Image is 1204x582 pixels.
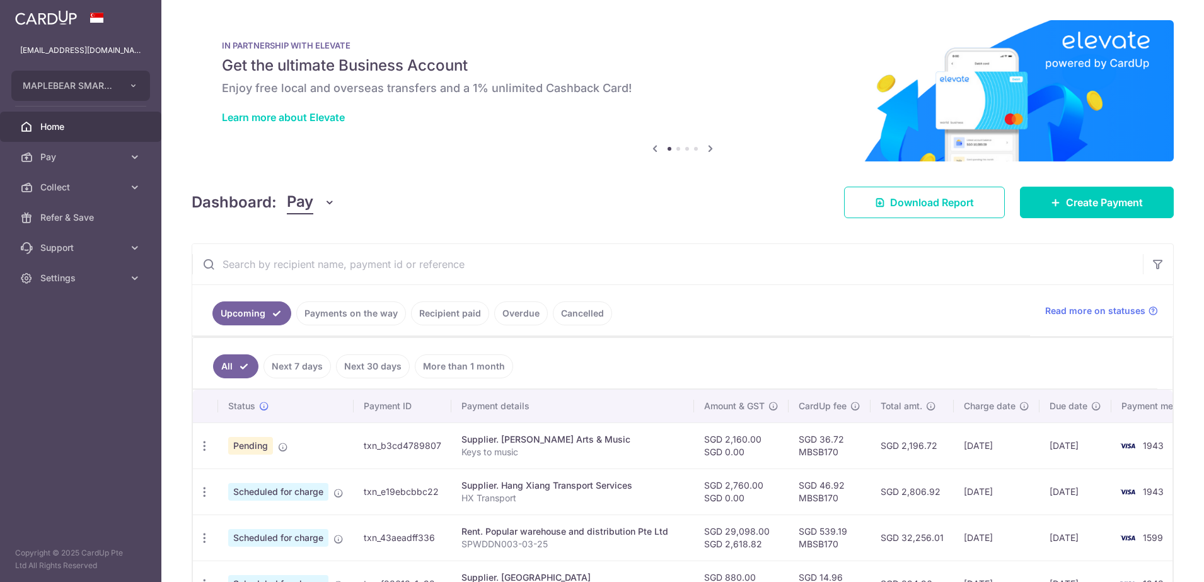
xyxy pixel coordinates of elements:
a: Next 30 days [336,354,410,378]
span: Pending [228,437,273,455]
span: 1599 [1143,532,1163,543]
h6: Enjoy free local and overseas transfers and a 1% unlimited Cashback Card! [222,81,1143,96]
button: MAPLEBEAR SMART LEARNERS PTE. LTD. [11,71,150,101]
p: HX Transport [461,492,684,504]
span: Refer & Save [40,211,124,224]
span: Scheduled for charge [228,483,328,501]
td: SGD 29,098.00 SGD 2,618.82 [694,515,789,561]
td: txn_b3cd4789807 [354,422,451,469]
span: Status [228,400,255,412]
span: Home [40,120,124,133]
span: 1943 [1143,440,1164,451]
span: Charge date [964,400,1016,412]
a: Next 7 days [263,354,331,378]
img: Bank Card [1115,530,1140,545]
span: Read more on statuses [1045,305,1145,317]
td: [DATE] [1039,422,1111,469]
a: Cancelled [553,301,612,325]
td: SGD 36.72 MBSB170 [789,422,871,469]
td: SGD 2,196.72 [871,422,954,469]
a: Create Payment [1020,187,1174,218]
input: Search by recipient name, payment id or reference [192,244,1143,284]
td: [DATE] [1039,469,1111,515]
a: Upcoming [212,301,291,325]
a: All [213,354,258,378]
td: SGD 2,760.00 SGD 0.00 [694,469,789,515]
td: SGD 32,256.01 [871,515,954,561]
div: Rent. Popular warehouse and distribution Pte Ltd [461,525,684,538]
p: [EMAIL_ADDRESS][DOMAIN_NAME] [20,44,141,57]
a: Recipient paid [411,301,489,325]
a: Read more on statuses [1045,305,1158,317]
td: txn_e19ebcbbc22 [354,469,451,515]
span: Pay [40,151,124,163]
td: [DATE] [954,469,1039,515]
td: SGD 46.92 MBSB170 [789,469,871,515]
span: Scheduled for charge [228,529,328,547]
p: Keys to music [461,446,684,458]
a: Overdue [494,301,548,325]
td: SGD 539.19 MBSB170 [789,515,871,561]
td: [DATE] [954,515,1039,561]
td: SGD 2,160.00 SGD 0.00 [694,422,789,469]
img: Renovation banner [192,20,1174,161]
div: Supplier. Hang Xiang Transport Services [461,479,684,492]
span: Amount & GST [704,400,765,412]
td: SGD 2,806.92 [871,469,954,515]
img: Bank Card [1115,484,1140,499]
span: Pay [287,190,313,214]
button: Pay [287,190,335,214]
th: Payment details [451,390,694,422]
td: [DATE] [954,422,1039,469]
a: Download Report [844,187,1005,218]
span: Total amt. [881,400,922,412]
span: Support [40,242,124,254]
p: IN PARTNERSHIP WITH ELEVATE [222,40,1143,50]
td: [DATE] [1039,515,1111,561]
h4: Dashboard: [192,191,277,214]
img: CardUp [15,10,77,25]
img: Bank Card [1115,438,1140,453]
a: Payments on the way [296,301,406,325]
span: Due date [1050,400,1087,412]
span: Download Report [890,195,974,210]
a: More than 1 month [415,354,513,378]
td: txn_43aeadff336 [354,515,451,561]
span: MAPLEBEAR SMART LEARNERS PTE. LTD. [23,79,116,92]
h5: Get the ultimate Business Account [222,55,1143,76]
a: Learn more about Elevate [222,111,345,124]
iframe: Opens a widget where you can find more information [1123,544,1191,576]
span: 1943 [1143,486,1164,497]
th: Payment ID [354,390,451,422]
span: Create Payment [1066,195,1143,210]
span: Collect [40,181,124,194]
p: SPWDDN003-03-25 [461,538,684,550]
span: CardUp fee [799,400,847,412]
span: Settings [40,272,124,284]
div: Supplier. [PERSON_NAME] Arts & Music [461,433,684,446]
